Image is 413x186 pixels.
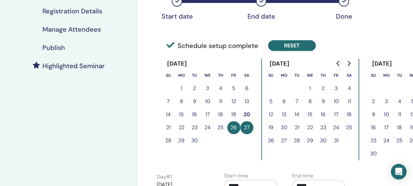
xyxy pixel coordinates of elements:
button: 23 [367,134,380,147]
th: Saturday [240,69,253,82]
button: 20 [240,108,253,121]
button: 29 [175,134,188,147]
button: 20 [278,121,291,134]
button: 19 [264,121,278,134]
th: Tuesday [393,69,406,82]
button: 5 [227,82,240,95]
button: 28 [291,134,304,147]
button: 18 [343,108,356,121]
button: 17 [201,108,214,121]
div: End date [245,12,278,20]
button: Reset [268,40,316,51]
span: Schedule setup complete [167,41,258,51]
div: Start date [161,12,193,20]
button: 10 [330,95,343,108]
button: 26 [264,134,278,147]
button: 16 [317,108,330,121]
button: 28 [162,134,175,147]
button: 11 [343,95,356,108]
button: 23 [317,121,330,134]
button: 18 [393,121,406,134]
button: 7 [291,95,304,108]
button: 27 [278,134,291,147]
button: 29 [304,134,317,147]
th: Tuesday [291,69,304,82]
button: 6 [240,82,253,95]
div: [DATE] [367,59,397,69]
button: 30 [188,134,201,147]
button: 1 [304,82,317,95]
button: 30 [367,147,380,160]
th: Monday [380,69,393,82]
button: 25 [393,134,406,147]
label: Start time [224,172,248,180]
div: [DATE] [162,59,192,69]
button: 2 [188,82,201,95]
button: 12 [227,95,240,108]
button: 11 [214,95,227,108]
h4: Publish [42,44,65,52]
button: 16 [188,108,201,121]
button: 16 [367,121,380,134]
button: 4 [214,82,227,95]
button: 24 [380,134,393,147]
th: Monday [278,69,291,82]
button: 24 [201,121,214,134]
button: 11 [393,108,406,121]
button: 5 [264,95,278,108]
button: 24 [330,121,343,134]
button: 8 [175,95,188,108]
button: 22 [304,121,317,134]
th: Friday [330,69,343,82]
button: 6 [278,95,291,108]
button: 3 [330,82,343,95]
button: 17 [330,108,343,121]
button: 25 [214,121,227,134]
button: 10 [201,95,214,108]
button: 30 [317,134,330,147]
label: Day # 1 [157,173,172,181]
button: 4 [393,95,406,108]
button: 1 [175,82,188,95]
th: Monday [175,69,188,82]
button: 9 [367,108,380,121]
label: End time [292,172,313,180]
th: Tuesday [188,69,201,82]
button: 13 [240,95,253,108]
div: [DATE] [264,59,295,69]
button: 26 [227,121,240,134]
th: Wednesday [304,69,317,82]
th: Friday [227,69,240,82]
button: 18 [214,108,227,121]
h4: Manage Attendees [42,25,101,33]
button: 9 [188,95,201,108]
button: 13 [278,108,291,121]
button: Go to next month [343,57,354,70]
button: 14 [162,108,175,121]
th: Thursday [214,69,227,82]
button: 25 [343,121,356,134]
button: 17 [380,121,393,134]
th: Sunday [367,69,380,82]
button: 21 [291,121,304,134]
button: 7 [162,95,175,108]
div: Done [327,12,360,20]
button: 2 [367,95,380,108]
button: 9 [317,95,330,108]
th: Wednesday [201,69,214,82]
button: 27 [240,121,253,134]
div: Open Intercom Messenger [391,164,406,179]
button: 23 [188,121,201,134]
button: 2 [317,82,330,95]
button: 22 [175,121,188,134]
button: 3 [380,95,393,108]
button: 4 [343,82,356,95]
button: 15 [304,108,317,121]
h4: Highlighted Seminar [42,62,105,70]
button: 31 [330,134,343,147]
button: 15 [175,108,188,121]
button: 3 [201,82,214,95]
button: 14 [291,108,304,121]
button: 10 [380,108,393,121]
th: Sunday [162,69,175,82]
